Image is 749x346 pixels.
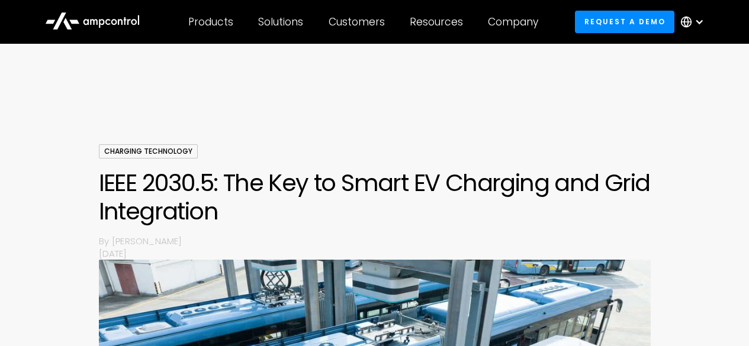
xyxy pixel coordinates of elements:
div: Products [188,15,233,28]
h1: IEEE 2030.5: The Key to Smart EV Charging and Grid Integration [99,169,651,225]
p: [DATE] [99,247,651,260]
div: Company [488,15,538,28]
p: By [99,235,112,247]
div: Solutions [258,15,303,28]
div: Resources [410,15,463,28]
div: Customers [329,15,385,28]
div: Charging Technology [99,144,198,159]
a: Request a demo [575,11,674,33]
p: [PERSON_NAME] [112,235,651,247]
